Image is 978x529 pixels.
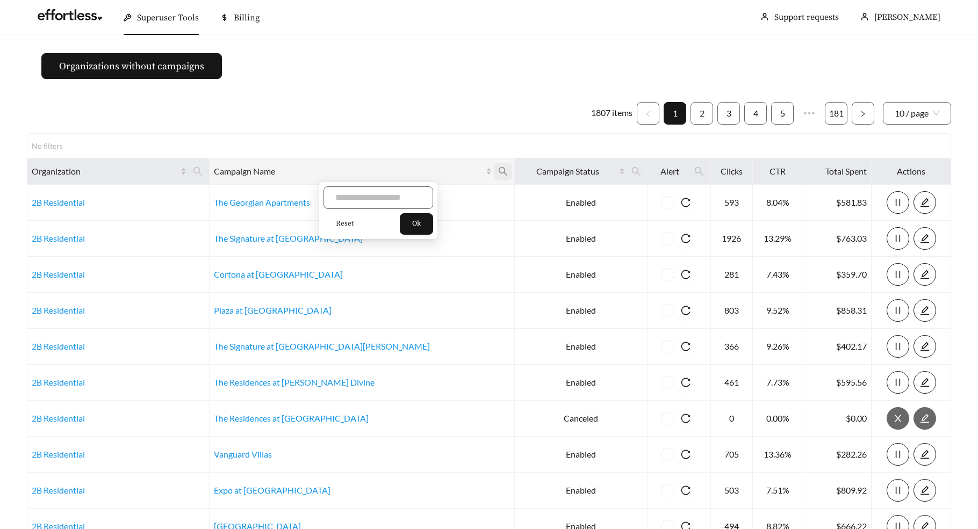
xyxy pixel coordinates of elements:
[860,111,866,117] span: right
[323,213,366,235] button: Reset
[690,163,708,180] span: search
[412,219,421,229] span: Ok
[32,305,85,315] a: 2B Residential
[803,365,872,401] td: $595.56
[745,103,766,124] a: 4
[664,103,686,124] a: 1
[887,191,909,214] button: pause
[515,365,648,401] td: Enabled
[137,12,199,23] span: Superuser Tools
[753,437,803,473] td: 13.36%
[887,485,909,495] span: pause
[887,342,909,351] span: pause
[753,293,803,329] td: 9.52%
[674,191,697,214] button: reload
[825,102,847,125] li: 181
[674,306,697,315] span: reload
[214,305,332,315] a: Plaza at [GEOGRAPHIC_DATA]
[711,329,753,365] td: 366
[914,299,936,322] button: edit
[515,401,648,437] td: Canceled
[914,407,936,430] button: edit
[32,165,178,178] span: Organization
[711,473,753,509] td: 503
[674,371,697,394] button: reload
[59,59,204,74] span: Organizations without campaigns
[887,270,909,279] span: pause
[914,263,936,286] button: edit
[32,485,85,495] a: 2B Residential
[519,165,617,178] span: Campaign Status
[627,163,645,180] span: search
[32,140,75,151] div: No filters
[914,377,936,387] a: edit
[214,269,343,279] a: Cortona at [GEOGRAPHIC_DATA]
[772,103,793,124] a: 5
[193,166,203,176] span: search
[803,158,872,185] th: Total Spent
[711,365,753,401] td: 461
[753,473,803,509] td: 7.51%
[694,166,704,176] span: search
[753,365,803,401] td: 7.73%
[914,443,936,466] button: edit
[631,166,641,176] span: search
[32,341,85,351] a: 2B Residential
[798,102,821,125] span: •••
[494,163,512,180] span: search
[674,263,697,286] button: reload
[515,221,648,257] td: Enabled
[234,12,260,23] span: Billing
[674,227,697,250] button: reload
[32,233,85,243] a: 2B Residential
[803,257,872,293] td: $359.70
[914,450,936,459] span: edit
[895,103,939,124] span: 10 / page
[674,450,697,459] span: reload
[32,413,85,423] a: 2B Residential
[674,234,697,243] span: reload
[803,473,872,509] td: $809.92
[887,299,909,322] button: pause
[914,341,936,351] a: edit
[515,257,648,293] td: Enabled
[914,449,936,459] a: edit
[674,479,697,502] button: reload
[214,377,375,387] a: The Residences at [PERSON_NAME] Divine
[674,299,697,322] button: reload
[887,479,909,502] button: pause
[771,102,794,125] li: 5
[214,413,369,423] a: The Residences at [GEOGRAPHIC_DATA]
[214,197,310,207] a: The Georgian Apartments
[498,166,508,176] span: search
[189,163,207,180] span: search
[852,102,874,125] button: right
[883,102,951,125] div: Page Size
[32,377,85,387] a: 2B Residential
[32,197,85,207] a: 2B Residential
[872,158,951,185] th: Actions
[400,213,433,235] button: Ok
[674,342,697,351] span: reload
[914,306,936,315] span: edit
[887,306,909,315] span: pause
[674,407,697,430] button: reload
[798,102,821,125] li: Next 5 Pages
[753,401,803,437] td: 0.00%
[914,413,936,423] a: edit
[914,233,936,243] a: edit
[887,371,909,394] button: pause
[753,221,803,257] td: 13.29%
[645,111,651,117] span: left
[874,12,940,23] span: [PERSON_NAME]
[674,443,697,466] button: reload
[711,437,753,473] td: 705
[691,102,713,125] li: 2
[591,102,632,125] li: 1807 items
[914,305,936,315] a: edit
[674,485,697,495] span: reload
[887,198,909,207] span: pause
[914,485,936,495] span: edit
[214,341,430,351] a: The Signature at [GEOGRAPHIC_DATA][PERSON_NAME]
[637,102,659,125] button: left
